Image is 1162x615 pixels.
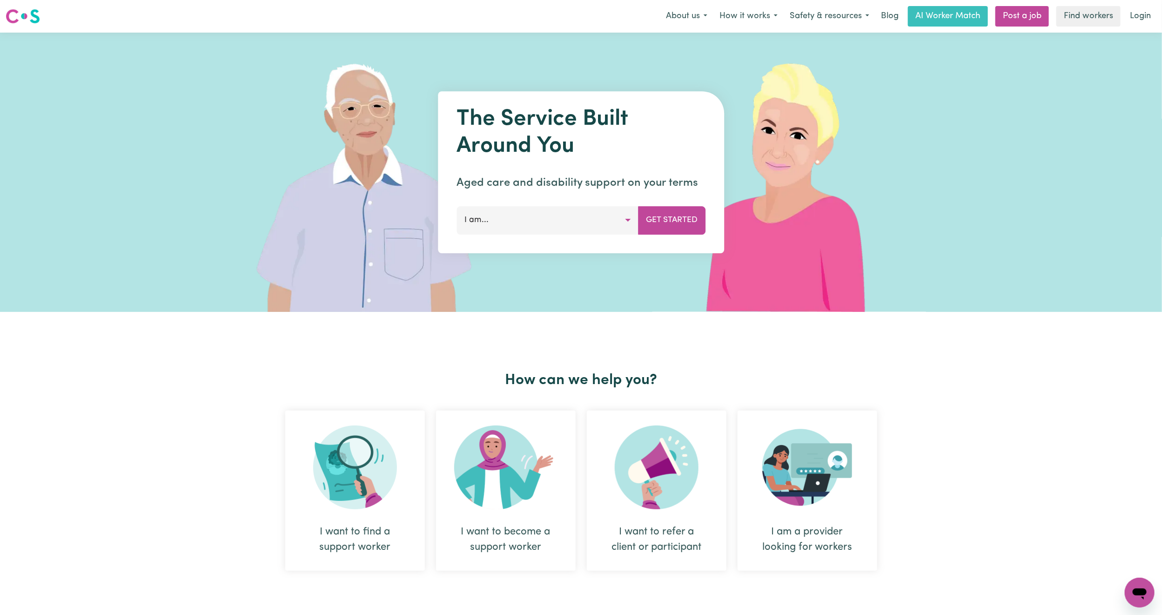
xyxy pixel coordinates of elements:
[908,6,988,27] a: AI Worker Match
[1125,578,1155,608] iframe: Button to launch messaging window, conversation in progress
[285,411,425,571] div: I want to find a support worker
[1124,6,1156,27] a: Login
[458,524,553,555] div: I want to become a support worker
[457,206,638,234] button: I am...
[454,426,557,509] img: Become Worker
[308,524,403,555] div: I want to find a support worker
[436,411,576,571] div: I want to become a support worker
[6,8,40,25] img: Careseekers logo
[738,411,877,571] div: I am a provider looking for workers
[660,7,713,26] button: About us
[457,175,705,191] p: Aged care and disability support on your terms
[762,426,853,509] img: Provider
[609,524,704,555] div: I want to refer a client or participant
[587,411,726,571] div: I want to refer a client or participant
[784,7,875,26] button: Safety & resources
[875,6,904,27] a: Blog
[280,372,883,389] h2: How can we help you?
[313,426,397,509] img: Search
[638,206,705,234] button: Get Started
[713,7,784,26] button: How it works
[995,6,1049,27] a: Post a job
[6,6,40,27] a: Careseekers logo
[457,106,705,160] h1: The Service Built Around You
[760,524,855,555] div: I am a provider looking for workers
[1056,6,1121,27] a: Find workers
[615,426,699,509] img: Refer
